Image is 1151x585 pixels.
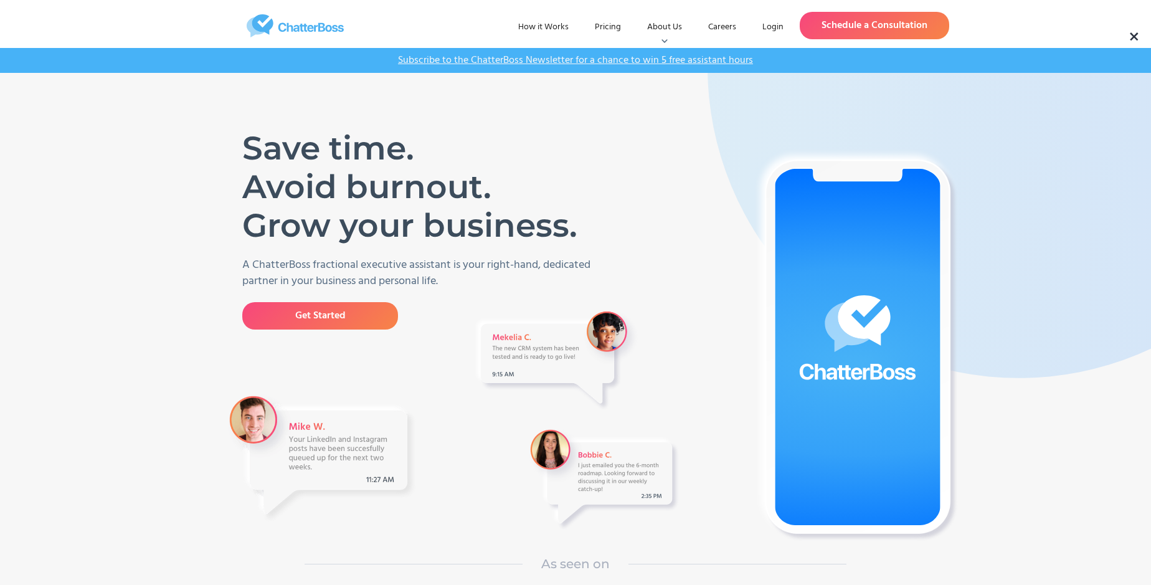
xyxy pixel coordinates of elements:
h1: As seen on [541,554,610,573]
img: A Message from VA Mekelia [471,307,642,413]
div: About Us [637,16,692,39]
a: How it Works [508,16,579,39]
img: A Message from a VA Bobbie [526,425,681,533]
h1: Save time. Avoid burnout. Grow your business. [242,129,588,245]
div: About Us [647,21,682,34]
img: A message from VA Mike [227,393,417,523]
a: Get Started [242,302,398,330]
a: Pricing [585,16,631,39]
a: Schedule a Consultation [800,12,949,39]
a: home [202,14,389,37]
a: Login [752,16,793,39]
a: Subscribe to the ChatterBoss Newsletter for a chance to win 5 free assistant hours [392,54,759,67]
a: Careers [698,16,746,39]
p: A ChatterBoss fractional executive assistant is your right-hand, dedicated partner in your busine... [242,257,607,290]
